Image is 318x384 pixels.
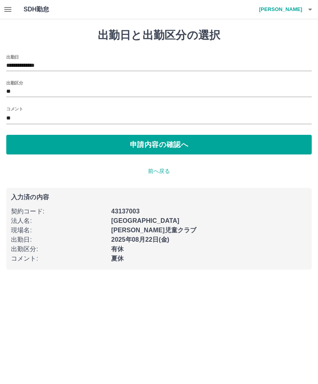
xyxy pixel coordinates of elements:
p: 前へ戻る [6,167,312,175]
b: [GEOGRAPHIC_DATA] [111,217,179,224]
b: 2025年08月22日(金) [111,236,169,243]
b: [PERSON_NAME]児童クラブ [111,227,196,233]
button: 申請内容の確認へ [6,135,312,154]
label: 出勤日 [6,54,19,60]
p: コメント : [11,254,106,263]
p: 出勤区分 : [11,244,106,254]
p: 契約コード : [11,207,106,216]
p: 入力済の内容 [11,194,307,200]
h1: 出勤日と出勤区分の選択 [6,29,312,42]
p: 出勤日 : [11,235,106,244]
p: 現場名 : [11,226,106,235]
b: 43137003 [111,208,139,215]
b: 有休 [111,246,124,252]
p: 法人名 : [11,216,106,226]
b: 夏休 [111,255,124,262]
label: 出勤区分 [6,80,23,86]
label: コメント [6,106,23,112]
